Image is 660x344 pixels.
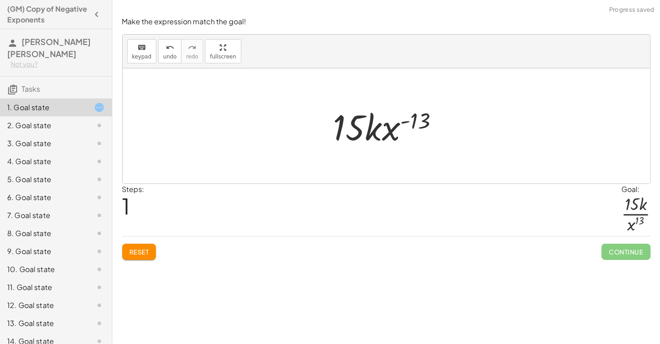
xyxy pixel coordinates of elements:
label: Steps: [122,184,145,194]
div: 6. Goal state [7,192,80,203]
i: redo [188,42,196,53]
h4: (GM) Copy of Negative Exponents [7,4,89,25]
i: Task not started. [94,300,105,311]
div: 12. Goal state [7,300,80,311]
i: Task not started. [94,264,105,275]
div: Goal: [621,184,650,195]
button: keyboardkeypad [127,39,157,63]
span: 1 [122,192,130,219]
i: Task not started. [94,156,105,167]
div: Not you? [11,60,105,69]
button: undoundo [158,39,182,63]
i: Task started. [94,102,105,113]
div: 3. Goal state [7,138,80,149]
button: fullscreen [205,39,241,63]
span: keypad [132,54,152,60]
i: Task not started. [94,246,105,257]
button: redoredo [181,39,203,63]
div: 10. Goal state [7,264,80,275]
span: Progress saved [609,5,655,14]
i: Task not started. [94,282,105,293]
div: 1. Goal state [7,102,80,113]
span: [PERSON_NAME] [PERSON_NAME] [7,36,91,59]
div: 4. Goal state [7,156,80,167]
div: 7. Goal state [7,210,80,221]
i: Task not started. [94,120,105,131]
i: keyboard [137,42,146,53]
button: Reset [122,244,156,260]
span: redo [186,54,198,60]
div: 9. Goal state [7,246,80,257]
span: Reset [129,248,149,256]
div: 8. Goal state [7,228,80,239]
i: Task not started. [94,228,105,239]
span: undo [163,54,177,60]
span: fullscreen [210,54,236,60]
i: Task not started. [94,138,105,149]
i: Task not started. [94,192,105,203]
i: Task not started. [94,174,105,185]
p: Make the expression match the goal! [122,17,651,27]
div: 13. Goal state [7,318,80,329]
span: Tasks [22,84,40,94]
div: 5. Goal state [7,174,80,185]
i: undo [166,42,174,53]
i: Task not started. [94,318,105,329]
i: Task not started. [94,210,105,221]
div: 11. Goal state [7,282,80,293]
div: 2. Goal state [7,120,80,131]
